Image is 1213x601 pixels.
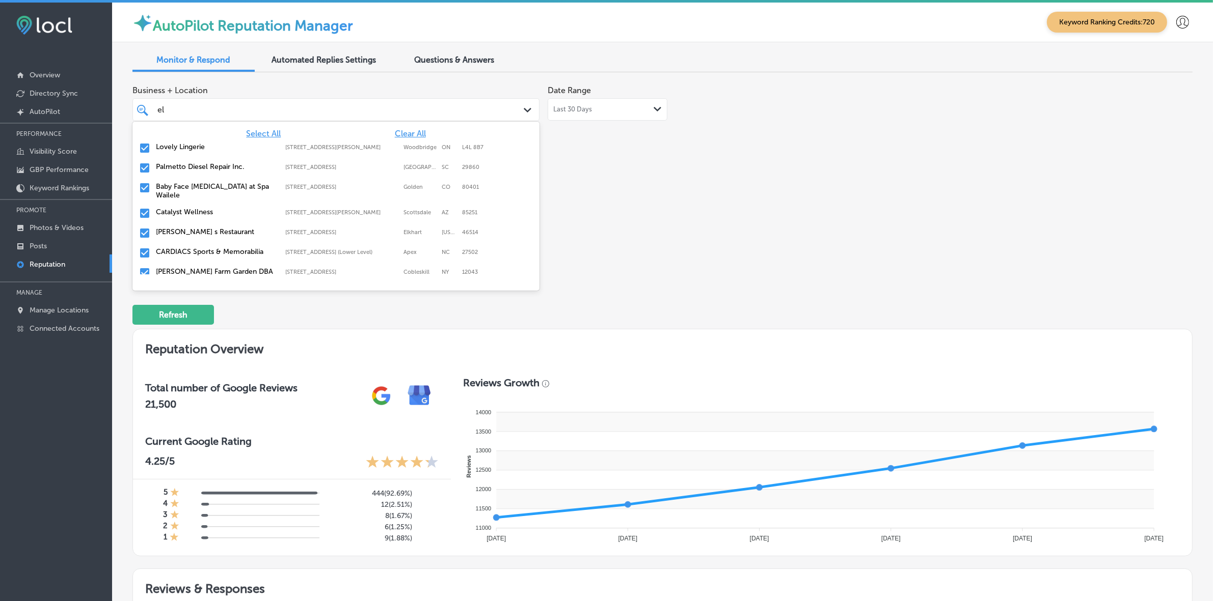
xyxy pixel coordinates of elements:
[395,129,426,138] span: Clear All
[153,17,353,34] label: AutoPilot Reputation Manager
[156,267,275,284] label: Kelley Farm Garden DBA Cobleskill Agway
[1013,535,1032,542] tspan: [DATE]
[475,409,491,415] tspan: 14000
[442,249,457,255] label: NC
[285,229,398,236] label: 2917 Cassopolis Street
[618,535,637,542] tspan: [DATE]
[30,223,84,232] p: Photos & Videos
[164,488,168,499] h4: 5
[328,500,412,509] h5: 12 ( 2.51% )
[442,164,457,170] label: SC
[163,510,168,521] h4: 3
[463,377,540,389] h3: Reviews Growth
[442,209,457,216] label: AZ
[170,532,179,543] div: 1 Star
[328,489,412,498] h5: 444 ( 92.69% )
[328,523,412,531] h5: 6 ( 1.25% )
[442,144,457,151] label: ON
[145,382,298,394] h3: Total number of Google Reviews
[156,142,275,151] label: Lovely Lingerie
[465,455,471,478] text: Reviews
[400,377,439,415] img: e7ababfa220611ac49bdb491a11684a6.png
[403,184,437,190] label: Golden
[30,165,89,174] p: GBP Performance
[403,269,437,275] label: Cobleskill
[403,249,437,255] label: Apex
[156,227,275,236] label: Callahan s Restaurant
[462,164,479,170] label: 29860
[328,534,412,542] h5: 9 ( 1.88% )
[475,525,491,531] tspan: 11000
[285,209,398,216] label: 3014 N Hayden Rd Ste 106
[30,107,60,116] p: AutoPilot
[881,535,901,542] tspan: [DATE]
[133,329,1192,364] h2: Reputation Overview
[475,486,491,493] tspan: 12000
[462,144,483,151] label: L4L 8B7
[285,164,398,170] label: 1228 Edgefield Rd
[403,229,437,236] label: Elkhart
[442,229,457,236] label: Indiana
[475,467,491,473] tspan: 12500
[403,209,437,216] label: Scottsdale
[749,535,769,542] tspan: [DATE]
[328,511,412,520] h5: 8 ( 1.67% )
[442,269,457,275] label: NY
[132,13,153,33] img: autopilot-icon
[442,184,457,190] label: CO
[145,398,298,410] h2: 21,500
[246,129,281,138] span: Select All
[16,16,72,35] img: fda3e92497d09a02dc62c9cd864e3231.png
[285,144,398,151] label: 7600 Weston Rd Unit 41
[285,249,398,255] label: 1101 Marco Drive (Lower Level)
[487,535,506,542] tspan: [DATE]
[30,260,65,269] p: Reputation
[548,85,591,95] label: Date Range
[163,521,168,532] h4: 2
[170,499,179,510] div: 1 Star
[30,242,47,250] p: Posts
[475,505,491,511] tspan: 11500
[553,105,592,113] span: Last 30 Days
[170,521,179,532] div: 1 Star
[156,208,275,216] label: Catalyst Wellness
[272,55,376,65] span: Automated Replies Settings
[30,306,89,314] p: Manage Locations
[285,269,398,275] label: 239 W Main St
[462,184,479,190] label: 80401
[156,247,275,256] label: CARDIACS Sports & Memorabilia
[1047,12,1167,33] span: Keyword Ranking Credits: 720
[462,269,478,275] label: 12043
[163,499,168,510] h4: 4
[145,455,175,471] p: 4.25 /5
[285,184,398,190] label: 1895 Youngfield St.
[462,209,477,216] label: 85251
[1144,535,1164,542] tspan: [DATE]
[475,448,491,454] tspan: 13000
[30,184,89,192] p: Keyword Rankings
[145,435,439,447] h3: Current Google Rating
[462,229,478,236] label: 46514
[366,455,439,471] div: 4.25 Stars
[170,488,179,499] div: 1 Star
[462,249,478,255] label: 27502
[415,55,495,65] span: Questions & Answers
[132,305,214,325] button: Refresh
[164,532,167,543] h4: 1
[403,164,437,170] label: North Augusta
[362,377,400,415] img: gPZS+5FD6qPJAAAAABJRU5ErkJggg==
[403,144,437,151] label: Woodbridge
[475,428,491,435] tspan: 13500
[156,162,275,171] label: Palmetto Diesel Repair Inc.
[156,182,275,199] label: Baby Face Skin Care at Spa Wailele
[132,85,540,95] span: Business + Location
[30,89,78,98] p: Directory Sync
[30,147,77,156] p: Visibility Score
[170,510,179,521] div: 1 Star
[157,55,231,65] span: Monitor & Respond
[30,71,60,79] p: Overview
[30,324,99,333] p: Connected Accounts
